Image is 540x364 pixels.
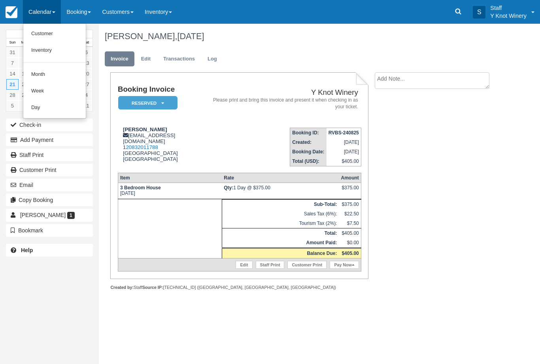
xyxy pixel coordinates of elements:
a: Inventory [23,42,86,59]
a: Day [23,100,86,116]
a: Customer [23,26,86,42]
a: Month [23,66,86,83]
a: Week [23,83,86,100]
ul: Calendar [23,24,86,119]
